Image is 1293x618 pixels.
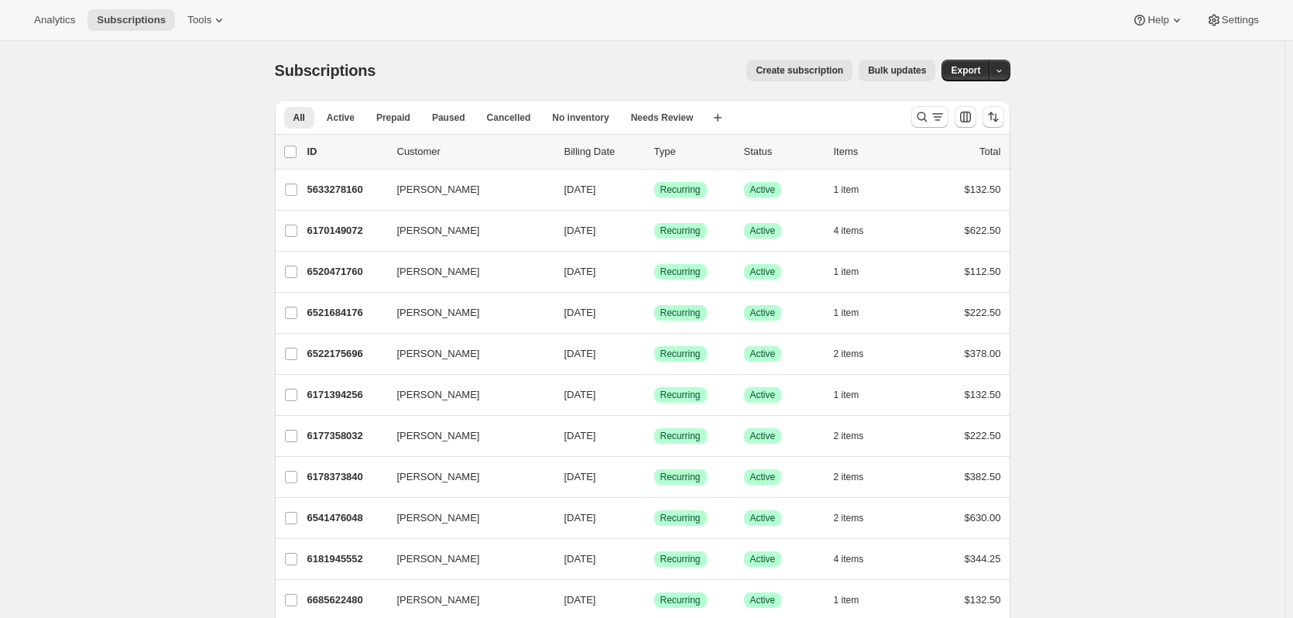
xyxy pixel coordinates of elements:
span: $382.50 [965,471,1001,482]
button: Sort the results [983,106,1004,128]
span: Active [750,184,776,196]
p: 6181945552 [307,551,385,567]
span: All [293,112,305,124]
span: [DATE] [564,389,596,400]
span: Recurring [660,430,701,442]
div: IDCustomerBilling DateTypeStatusItemsTotal [307,144,1001,160]
span: Help [1147,14,1168,26]
span: Bulk updates [868,64,926,77]
p: Total [979,144,1000,160]
span: [PERSON_NAME] [397,387,480,403]
div: 6171394256[PERSON_NAME][DATE]SuccessRecurringSuccessActive1 item$132.50 [307,384,1001,406]
button: [PERSON_NAME] [388,588,543,613]
div: 6520471760[PERSON_NAME][DATE]SuccessRecurringSuccessActive1 item$112.50 [307,261,1001,283]
div: Type [654,144,732,160]
span: [PERSON_NAME] [397,469,480,485]
span: Active [750,471,776,483]
button: 1 item [834,261,876,283]
span: Active [750,266,776,278]
span: Active [750,348,776,360]
span: [DATE] [564,266,596,277]
button: [PERSON_NAME] [388,218,543,243]
button: Export [941,60,989,81]
span: Recurring [660,512,701,524]
button: Tools [178,9,236,31]
span: [DATE] [564,553,596,565]
button: [PERSON_NAME] [388,300,543,325]
span: 1 item [834,266,859,278]
button: 1 item [834,384,876,406]
p: 6177358032 [307,428,385,444]
span: Recurring [660,389,701,401]
span: Prepaid [376,112,410,124]
span: [DATE] [564,594,596,606]
div: 6178373840[PERSON_NAME][DATE]SuccessRecurringSuccessActive2 items$382.50 [307,466,1001,488]
button: Analytics [25,9,84,31]
span: Create subscription [756,64,843,77]
span: Needs Review [631,112,694,124]
span: [PERSON_NAME] [397,592,480,608]
button: 2 items [834,507,881,529]
span: [PERSON_NAME] [397,551,480,567]
span: Active [327,112,355,124]
button: 2 items [834,343,881,365]
div: 6522175696[PERSON_NAME][DATE]SuccessRecurringSuccessActive2 items$378.00 [307,343,1001,365]
span: No inventory [552,112,609,124]
p: 6521684176 [307,305,385,321]
button: [PERSON_NAME] [388,465,543,489]
button: Help [1123,9,1193,31]
span: 2 items [834,430,864,442]
span: [DATE] [564,512,596,524]
span: [PERSON_NAME] [397,510,480,526]
span: 1 item [834,307,859,319]
span: $222.50 [965,430,1001,441]
button: [PERSON_NAME] [388,177,543,202]
span: Analytics [34,14,75,26]
span: $378.00 [965,348,1001,359]
span: Recurring [660,307,701,319]
button: 2 items [834,425,881,447]
span: [DATE] [564,430,596,441]
span: [DATE] [564,471,596,482]
button: 1 item [834,179,876,201]
p: Billing Date [564,144,642,160]
p: ID [307,144,385,160]
button: Bulk updates [859,60,935,81]
span: [PERSON_NAME] [397,346,480,362]
p: 6522175696 [307,346,385,362]
span: [PERSON_NAME] [397,305,480,321]
span: 1 item [834,184,859,196]
div: 6541476048[PERSON_NAME][DATE]SuccessRecurringSuccessActive2 items$630.00 [307,507,1001,529]
button: [PERSON_NAME] [388,342,543,366]
span: [PERSON_NAME] [397,264,480,280]
span: Tools [187,14,211,26]
button: 1 item [834,302,876,324]
span: Subscriptions [275,62,376,79]
span: $112.50 [965,266,1001,277]
span: Active [750,225,776,237]
span: 2 items [834,512,864,524]
span: [DATE] [564,348,596,359]
div: 5633278160[PERSON_NAME][DATE]SuccessRecurringSuccessActive1 item$132.50 [307,179,1001,201]
span: 2 items [834,471,864,483]
span: Recurring [660,266,701,278]
span: Active [750,307,776,319]
span: Recurring [660,553,701,565]
span: [DATE] [564,307,596,318]
button: [PERSON_NAME] [388,547,543,572]
button: Settings [1197,9,1268,31]
p: 5633278160 [307,182,385,197]
button: Subscriptions [87,9,175,31]
span: Recurring [660,184,701,196]
span: 1 item [834,594,859,606]
button: 2 items [834,466,881,488]
span: Active [750,389,776,401]
span: [DATE] [564,225,596,236]
span: Subscriptions [97,14,166,26]
p: 6171394256 [307,387,385,403]
p: 6541476048 [307,510,385,526]
button: [PERSON_NAME] [388,383,543,407]
span: $132.50 [965,389,1001,400]
button: 1 item [834,589,876,611]
button: Create subscription [746,60,852,81]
